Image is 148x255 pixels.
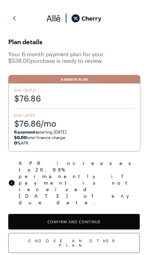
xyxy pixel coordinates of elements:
div: Choose Another Plan [8,233,140,253]
strong: 0% [14,140,21,145]
span: Plan details [8,36,140,47]
span: Your 6 -month payment plan for your $538.00 purchase is ready to review. [8,51,140,64]
span: total finance charge [14,135,66,140]
span: starting [DATE] [14,129,67,134]
img: svg%3e [10,13,19,23]
img: cherry_black_logo-DrOE_MJI.svg [71,13,102,23]
img: svg%3e [8,179,15,186]
img: svg%3e [46,13,61,23]
strong: 6 payments [14,129,38,134]
span: APR [14,140,29,145]
span: $76.86/mo [14,118,135,129]
img: svg%3e [61,13,71,23]
div: 6-Month Plan [9,75,140,84]
span: $76.86 [14,92,135,104]
button: Confirm and Continue [8,214,140,229]
span: Due Later [14,113,135,118]
span: Due [DATE] [14,88,135,92]
span: APR increases to 29.98 % permanently if payment is not received [DATE] of any due date. [19,160,140,206]
strong: $0.00 [14,135,27,140]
